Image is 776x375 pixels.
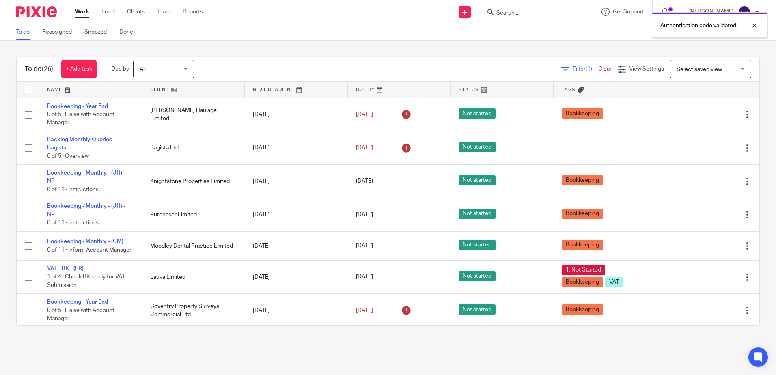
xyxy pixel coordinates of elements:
td: [DATE] [245,131,348,164]
td: Lauva Limited [142,261,245,294]
span: Filter [573,66,598,72]
td: [DATE] [245,165,348,198]
h1: To do [25,65,53,73]
span: 0 of 11 · Inform Account Manager [47,247,131,253]
span: 1 of 4 · Check BK ready for VAT Submission [47,274,125,289]
a: + Add task [61,60,97,78]
span: 0 of 11 · Instructions [47,220,99,226]
span: [DATE] [356,145,373,151]
span: [DATE] [356,179,373,184]
span: Bookkeeping [562,175,603,185]
span: 0 of 5 · Overview [47,153,89,159]
span: 0 of 11 · Instructions [47,187,99,192]
div: --- [562,144,649,152]
span: Not started [459,142,496,152]
a: To do [16,24,36,40]
a: Bookkeeping - Monthly - (JH) - NP [47,203,125,217]
span: Not started [459,209,496,219]
td: [DATE] [245,294,348,327]
span: Not started [459,240,496,250]
span: 0 of 5 · Liaise with Account Manager [47,112,114,126]
span: (1) [586,66,592,72]
a: Email [101,8,115,16]
span: Bookkeeping [562,209,603,219]
span: 0 of 5 · Liaise with Account Manager [47,308,114,322]
a: Bookkeeping - Year End [47,299,108,305]
td: [DATE] [245,98,348,131]
a: Bookkeeping - Monthly - (JH) - NP [47,170,125,184]
td: [DATE] [245,261,348,294]
span: 1. Not Started [562,265,605,275]
span: View Settings [629,66,664,72]
span: Tags [562,87,576,92]
td: Knightstone Properties Limited [142,165,245,198]
span: Not started [459,271,496,281]
td: [DATE] [245,198,348,231]
a: Bookkeeping - Year End [47,103,108,109]
td: Moodley Dental Practice Limited [142,231,245,260]
img: Pixie [16,6,57,17]
p: Authentication code validated. [660,22,737,30]
td: Coventry Property Surveys Commercial Ltd [142,294,245,327]
a: Done [119,24,139,40]
span: [DATE] [356,308,373,313]
p: Due by [111,65,129,73]
span: Not started [459,175,496,185]
span: All [140,67,146,72]
img: svg%3E [738,6,751,19]
a: Clear [598,66,612,72]
td: [PERSON_NAME] Haulage Limited [142,98,245,131]
a: Bookkeeping - Monthly - (CM) [47,239,123,244]
a: Snoozed [84,24,113,40]
span: Bookkeeping [562,240,603,250]
span: [DATE] [356,243,373,249]
a: Reports [183,8,203,16]
td: Purchaser Limited [142,198,245,231]
a: VAT - BK - (LR) [47,266,84,272]
a: Work [75,8,89,16]
span: Not started [459,108,496,119]
span: [DATE] [356,212,373,218]
a: Team [157,8,170,16]
span: Not started [459,304,496,315]
a: Reassigned [42,24,78,40]
td: Bagista Ltd [142,131,245,164]
span: Bookkeeping [562,304,603,315]
span: [DATE] [356,274,373,280]
a: Backlog Monthly Queries - Bagista [47,137,115,151]
span: VAT [605,277,623,287]
span: Bookkeeping [562,277,603,287]
span: Bookkeeping [562,108,603,119]
td: [DATE] [245,231,348,260]
span: Select saved view [677,67,722,72]
span: [DATE] [356,112,373,117]
a: Clients [127,8,145,16]
span: (26) [42,66,53,72]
